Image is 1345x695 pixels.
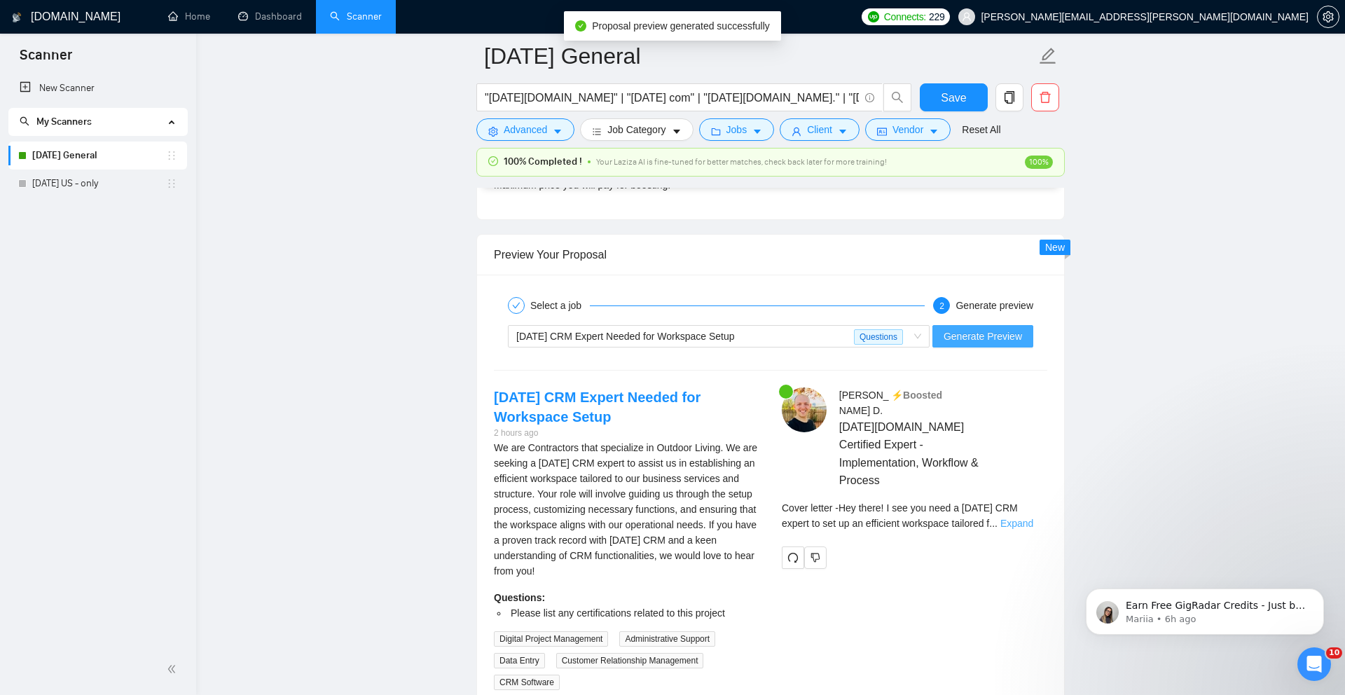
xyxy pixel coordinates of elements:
[516,331,735,342] span: [DATE] CRM Expert Needed for Workspace Setup
[504,122,547,137] span: Advanced
[891,390,942,401] span: ⚡️Boosted
[607,122,665,137] span: Job Category
[494,440,759,579] div: We are Contractors that specialize in Outdoor Living. We are seeking a Monday CRM expert to assis...
[939,301,944,311] span: 2
[1317,11,1339,22] a: setting
[1039,47,1057,65] span: edit
[619,631,715,647] span: Administrative Support
[920,83,988,111] button: Save
[484,39,1036,74] input: Scanner name...
[494,235,1047,275] div: Preview Your Proposal
[8,170,187,198] li: Monday US - only
[962,12,972,22] span: user
[1297,647,1331,681] iframe: Intercom live chat
[929,126,939,137] span: caret-down
[883,83,911,111] button: search
[865,118,951,141] button: idcardVendorcaret-down
[1025,156,1053,169] span: 100%
[752,126,762,137] span: caret-down
[556,653,704,668] span: Customer Relationship Management
[476,118,574,141] button: settingAdvancedcaret-down
[711,126,721,137] span: folder
[672,126,682,137] span: caret-down
[956,297,1033,314] div: Generate preview
[868,11,879,22] img: upwork-logo.png
[962,122,1000,137] a: Reset All
[699,118,775,141] button: folderJobscaret-down
[782,546,804,569] button: redo
[8,142,187,170] li: Monday General
[596,157,887,167] span: Your Laziza AI is fine-tuned for better matches, check back later for more training!
[996,91,1023,104] span: copy
[782,502,1018,529] span: Cover letter - Hey there! I see you need a [DATE] CRM expert to set up an efficient workspace tai...
[575,20,586,32] span: check-circle
[32,170,166,198] a: [DATE] US - only
[166,150,177,161] span: holder
[782,552,803,563] span: redo
[485,89,859,106] input: Search Freelance Jobs...
[504,154,582,170] span: 100% Completed !
[865,93,874,102] span: info-circle
[553,126,563,137] span: caret-down
[929,9,944,25] span: 229
[488,126,498,137] span: setting
[726,122,747,137] span: Jobs
[494,675,560,690] span: CRM Software
[838,126,848,137] span: caret-down
[20,74,176,102] a: New Scanner
[494,427,759,440] div: 2 hours ago
[12,6,22,29] img: logo
[580,118,693,141] button: barsJob Categorycaret-down
[592,126,602,137] span: bars
[782,387,827,432] img: c1VeCu1PB6mysy3-ek1j9HS8jh5jaIU6687WVpZxhAcjA3Vfio2v_-vh3G3A49Nho2
[941,89,966,106] span: Save
[839,390,889,416] span: [PERSON_NAME] D .
[1000,518,1033,529] a: Expand
[807,122,832,137] span: Client
[8,74,187,102] li: New Scanner
[494,592,545,603] strong: Questions:
[932,325,1033,347] button: Generate Preview
[1326,647,1342,659] span: 10
[792,126,801,137] span: user
[780,118,860,141] button: userClientcaret-down
[167,662,181,676] span: double-left
[168,11,210,22] a: homeHome
[166,178,177,189] span: holder
[1318,11,1339,22] span: setting
[944,329,1022,344] span: Generate Preview
[854,329,903,345] span: Questions
[330,11,382,22] a: searchScanner
[1032,91,1058,104] span: delete
[512,301,520,310] span: check
[892,122,923,137] span: Vendor
[238,11,302,22] a: dashboardDashboard
[839,418,1006,489] span: [DATE][DOMAIN_NAME] Certified Expert - Implementation, Workflow & Process
[1065,559,1345,657] iframe: Intercom notifications message
[1045,242,1065,253] span: New
[884,9,926,25] span: Connects:
[20,116,29,126] span: search
[877,126,887,137] span: idcard
[884,91,911,104] span: search
[488,156,498,166] span: check-circle
[804,546,827,569] button: dislike
[494,631,608,647] span: Digital Project Management
[494,390,701,425] a: [DATE] CRM Expert Needed for Workspace Setup
[494,653,545,668] span: Data Entry
[8,45,83,74] span: Scanner
[530,297,590,314] div: Select a job
[20,116,92,128] span: My Scanners
[511,607,725,619] span: Please list any certifications related to this project
[1031,83,1059,111] button: delete
[592,20,770,32] span: Proposal preview generated successfully
[782,500,1047,531] div: Remember that the client will see only the first two lines of your cover letter.
[32,142,166,170] a: [DATE] General
[989,518,998,529] span: ...
[1317,6,1339,28] button: setting
[811,552,820,563] span: dislike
